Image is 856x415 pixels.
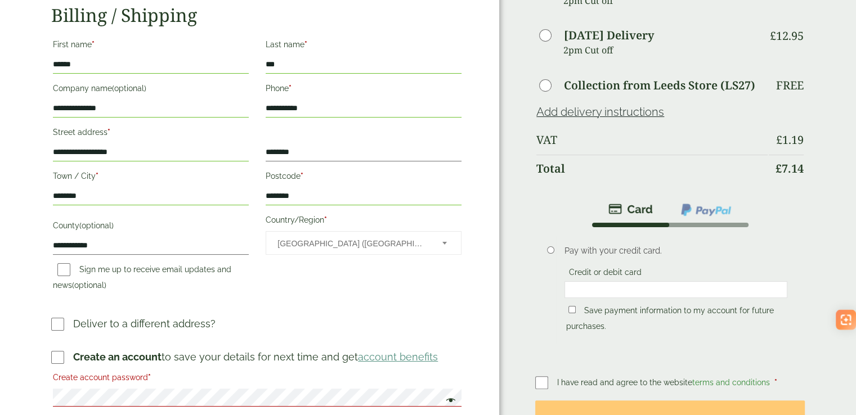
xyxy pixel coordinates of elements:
[73,316,216,331] p: Deliver to a different address?
[770,28,776,43] span: £
[53,218,249,237] label: County
[536,105,664,119] a: Add delivery instructions
[53,124,249,143] label: Street address
[96,172,98,181] abbr: required
[266,80,461,100] label: Phone
[107,128,110,137] abbr: required
[53,37,249,56] label: First name
[770,28,804,43] bdi: 12.95
[304,40,307,49] abbr: required
[53,168,249,187] label: Town / City
[301,172,303,181] abbr: required
[73,349,438,364] p: to save your details for next time and get
[776,132,782,147] span: £
[148,373,151,382] abbr: required
[776,132,804,147] bdi: 1.19
[79,221,114,230] span: (optional)
[563,42,768,58] p: 2pm Cut off
[536,127,768,154] th: VAT
[536,155,768,182] th: Total
[324,215,327,224] abbr: required
[73,351,162,363] strong: Create an account
[266,212,461,231] label: Country/Region
[289,84,292,93] abbr: required
[277,232,427,255] span: United Kingdom (UK)
[51,4,463,26] h2: Billing / Shipping
[266,168,461,187] label: Postcode
[57,263,70,276] input: Sign me up to receive email updates and news(optional)
[776,79,804,92] p: Free
[112,84,146,93] span: (optional)
[608,202,653,216] img: stripe.png
[53,265,231,293] label: Sign me up to receive email updates and news
[564,245,787,257] p: Pay with your credit card.
[564,268,646,280] label: Credit or debit card
[358,351,438,363] a: account benefits
[557,378,772,387] span: I have read and agree to the website
[92,40,95,49] abbr: required
[266,231,461,255] span: Country/Region
[680,202,732,217] img: ppcp-gateway.png
[568,285,784,295] iframe: Secure card payment input frame
[266,37,461,56] label: Last name
[564,30,654,41] label: [DATE] Delivery
[564,80,755,91] label: Collection from Leeds Store (LS27)
[72,281,106,290] span: (optional)
[776,161,804,176] bdi: 7.14
[776,161,782,176] span: £
[692,378,770,387] a: terms and conditions
[774,378,777,387] abbr: required
[53,80,249,100] label: Company name
[53,369,461,389] label: Create account password
[566,306,774,334] label: Save payment information to my account for future purchases.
